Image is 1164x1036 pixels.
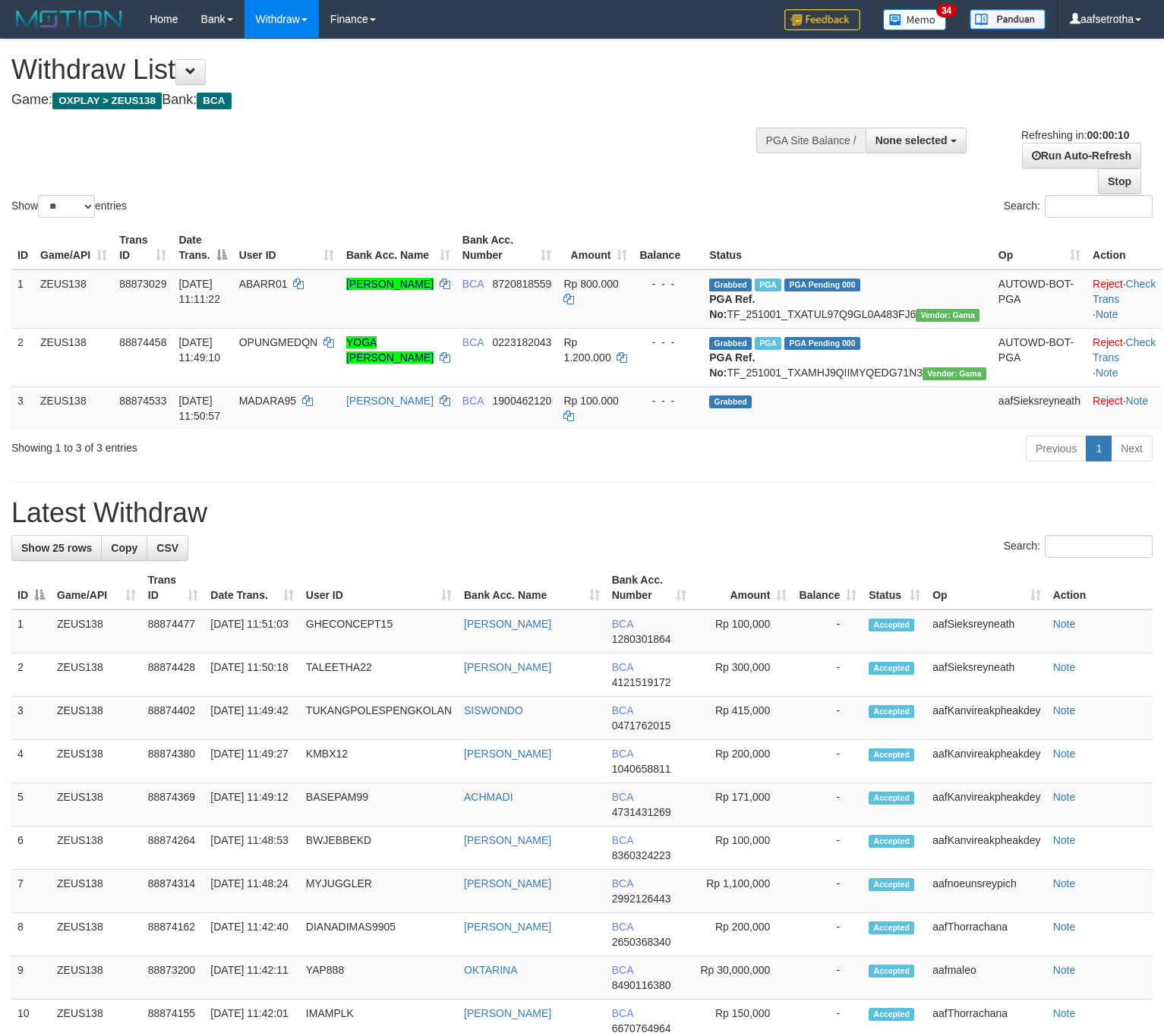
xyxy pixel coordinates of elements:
a: Note [1096,308,1118,320]
td: [DATE] 11:48:53 [204,827,300,870]
span: Accepted [869,965,914,978]
td: aafSieksreyneath [926,609,1046,653]
span: Copy 1900462120 to clipboard [493,395,552,407]
span: Copy 1280301864 to clipboard [612,633,671,645]
span: Accepted [869,619,914,631]
a: Note [1053,791,1076,803]
td: BWJEBBEKD [300,827,458,870]
td: [DATE] 11:42:40 [204,913,300,956]
td: aafKanvireakpheakdey [926,697,1046,740]
th: Game/API: activate to sort column ascending [34,226,113,269]
td: 5 [11,783,51,827]
h1: Latest Withdraw [11,498,1153,528]
td: - [793,827,863,870]
input: Search: [1045,195,1153,218]
td: [DATE] 11:49:12 [204,783,300,827]
h4: Game: Bank: [11,93,761,108]
td: · · [1087,328,1162,386]
td: Rp 100,000 [692,609,793,653]
span: Copy 1040658811 to clipboard [612,763,671,775]
span: 34 [936,4,957,17]
span: Rp 100.000 [563,395,618,407]
th: Balance [633,226,703,269]
a: Note [1053,964,1076,976]
span: Accepted [869,835,914,848]
th: ID [11,226,34,269]
td: TALEETHA22 [300,653,458,697]
span: Accepted [869,1008,914,1021]
td: ZEUS138 [51,740,142,783]
span: Accepted [869,662,914,675]
td: aafSieksreyneath [926,653,1046,697]
a: SISWONDO [464,704,523,716]
a: OKTARINA [464,964,518,976]
td: 4 [11,740,51,783]
img: Button%20Memo.svg [883,9,947,30]
th: Amount: activate to sort column ascending [557,226,633,269]
td: 1 [11,269,34,329]
a: [PERSON_NAME] [346,278,434,290]
td: - [793,956,863,1000]
span: [DATE] 11:49:10 [178,336,220,364]
td: Rp 100,000 [692,827,793,870]
h1: Withdraw List [11,55,761,85]
td: 8 [11,913,51,956]
a: 1 [1086,436,1112,461]
span: BCA [462,395,484,407]
span: BCA [462,336,484,348]
td: [DATE] 11:51:03 [204,609,300,653]
a: Note [1053,704,1076,716]
td: 3 [11,697,51,740]
span: Copy 0471762015 to clipboard [612,720,671,732]
img: panduan.png [970,9,1046,30]
th: Op: activate to sort column ascending [926,566,1046,609]
span: BCA [612,748,633,760]
th: Bank Acc. Number: activate to sort column ascending [456,226,558,269]
th: User ID: activate to sort column ascending [300,566,458,609]
td: AUTOWD-BOT-PGA [992,328,1087,386]
span: Show 25 rows [21,542,92,554]
span: Copy 8720818559 to clipboard [493,278,552,290]
a: Note [1053,834,1076,846]
a: Note [1053,748,1076,760]
span: [DATE] 11:50:57 [178,395,220,422]
span: CSV [156,542,178,554]
td: MYJUGGLER [300,870,458,913]
td: ZEUS138 [51,783,142,827]
td: 88874477 [142,609,205,653]
span: OPUNGMEDQN [239,336,317,348]
td: · · [1087,269,1162,329]
a: Note [1053,921,1076,933]
td: ZEUS138 [51,827,142,870]
input: Search: [1045,535,1153,558]
th: Status [703,226,992,269]
th: Amount: activate to sort column ascending [692,566,793,609]
a: Note [1053,618,1076,630]
td: 88873200 [142,956,205,1000]
td: Rp 171,000 [692,783,793,827]
span: ABARR01 [239,278,288,290]
a: [PERSON_NAME] [464,921,551,933]
a: Reject [1093,336,1123,348]
div: PGA Site Balance / [756,128,866,153]
td: - [793,870,863,913]
td: 7 [11,870,51,913]
span: BCA [612,791,633,803]
span: PGA Pending [784,337,860,350]
label: Search: [1004,535,1153,558]
a: Reject [1093,395,1123,407]
span: BCA [612,921,633,933]
img: MOTION_logo.png [11,8,127,30]
th: Status: activate to sort column ascending [863,566,926,609]
span: Copy 2992126443 to clipboard [612,893,671,905]
button: None selected [866,128,967,153]
span: Copy 8490116380 to clipboard [612,979,671,991]
a: Copy [101,535,147,561]
a: Check Trans [1093,336,1156,364]
td: ZEUS138 [51,609,142,653]
td: 3 [11,386,34,430]
a: Note [1096,367,1118,379]
div: - - - [639,335,697,350]
td: ZEUS138 [51,697,142,740]
span: [DATE] 11:11:22 [178,278,220,305]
